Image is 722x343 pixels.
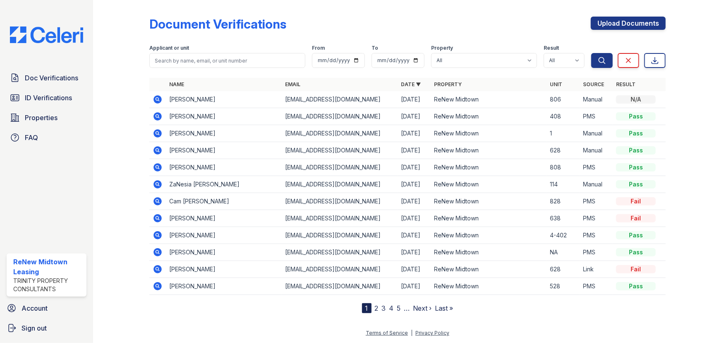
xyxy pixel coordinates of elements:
[25,133,38,143] span: FAQ
[547,210,580,227] td: 638
[580,108,613,125] td: PMS
[435,304,453,312] a: Last »
[389,304,394,312] a: 4
[166,125,282,142] td: [PERSON_NAME]
[375,304,379,312] a: 2
[398,125,431,142] td: [DATE]
[415,330,449,336] a: Privacy Policy
[362,303,372,313] div: 1
[398,278,431,295] td: [DATE]
[166,142,282,159] td: [PERSON_NAME]
[547,261,580,278] td: 628
[547,244,580,261] td: NA
[434,81,462,87] a: Property
[398,227,431,244] td: [DATE]
[431,108,547,125] td: ReNew Midtown
[3,320,90,336] a: Sign out
[616,265,656,273] div: Fail
[166,210,282,227] td: [PERSON_NAME]
[431,159,547,176] td: ReNew Midtown
[166,278,282,295] td: [PERSON_NAME]
[431,176,547,193] td: ReNew Midtown
[616,214,656,222] div: Fail
[547,159,580,176] td: 808
[398,261,431,278] td: [DATE]
[547,176,580,193] td: 114
[166,176,282,193] td: ZaNesia [PERSON_NAME]
[7,89,86,106] a: ID Verifications
[282,176,398,193] td: [EMAIL_ADDRESS][DOMAIN_NAME]
[282,244,398,261] td: [EMAIL_ADDRESS][DOMAIN_NAME]
[166,244,282,261] td: [PERSON_NAME]
[282,210,398,227] td: [EMAIL_ADDRESS][DOMAIN_NAME]
[616,146,656,155] div: Pass
[398,108,431,125] td: [DATE]
[431,91,547,108] td: ReNew Midtown
[382,304,386,312] a: 3
[25,93,72,103] span: ID Verifications
[616,95,656,104] div: N/A
[282,278,398,295] td: [EMAIL_ADDRESS][DOMAIN_NAME]
[431,227,547,244] td: ReNew Midtown
[431,142,547,159] td: ReNew Midtown
[547,193,580,210] td: 828
[580,125,613,142] td: Manual
[550,81,562,87] a: Unit
[166,91,282,108] td: [PERSON_NAME]
[366,330,408,336] a: Terms of Service
[13,257,83,277] div: ReNew Midtown Leasing
[616,248,656,256] div: Pass
[398,176,431,193] td: [DATE]
[547,278,580,295] td: 528
[580,244,613,261] td: PMS
[616,81,636,87] a: Result
[398,210,431,227] td: [DATE]
[616,197,656,205] div: Fail
[25,73,78,83] span: Doc Verifications
[580,210,613,227] td: PMS
[166,261,282,278] td: [PERSON_NAME]
[7,70,86,86] a: Doc Verifications
[3,300,90,316] a: Account
[7,129,86,146] a: FAQ
[282,108,398,125] td: [EMAIL_ADDRESS][DOMAIN_NAME]
[583,81,604,87] a: Source
[397,304,401,312] a: 5
[431,244,547,261] td: ReNew Midtown
[3,27,90,43] img: CE_Logo_Blue-a8612792a0a2168367f1c8372b55b34899dd931a85d93a1a3d3e32e68fde9ad4.png
[372,45,378,51] label: To
[580,176,613,193] td: Manual
[398,142,431,159] td: [DATE]
[404,303,410,313] span: …
[616,282,656,290] div: Pass
[169,81,184,87] a: Name
[544,45,559,51] label: Result
[431,193,547,210] td: ReNew Midtown
[616,112,656,121] div: Pass
[431,278,547,295] td: ReNew Midtown
[166,108,282,125] td: [PERSON_NAME]
[580,278,613,295] td: PMS
[282,227,398,244] td: [EMAIL_ADDRESS][DOMAIN_NAME]
[166,159,282,176] td: [PERSON_NAME]
[13,277,83,293] div: Trinity Property Consultants
[547,125,580,142] td: 1
[398,159,431,176] td: [DATE]
[312,45,325,51] label: From
[547,91,580,108] td: 806
[431,45,453,51] label: Property
[7,109,86,126] a: Properties
[282,261,398,278] td: [EMAIL_ADDRESS][DOMAIN_NAME]
[431,125,547,142] td: ReNew Midtown
[22,323,47,333] span: Sign out
[580,159,613,176] td: PMS
[166,227,282,244] td: [PERSON_NAME]
[580,91,613,108] td: Manual
[166,193,282,210] td: Cam [PERSON_NAME]
[282,91,398,108] td: [EMAIL_ADDRESS][DOMAIN_NAME]
[547,227,580,244] td: 4-402
[149,53,305,68] input: Search by name, email, or unit number
[401,81,421,87] a: Date ▼
[413,304,432,312] a: Next ›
